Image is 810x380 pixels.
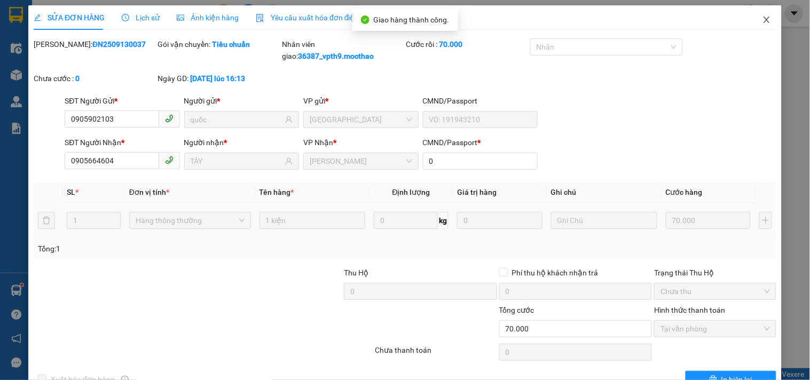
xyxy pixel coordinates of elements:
th: Ghi chú [547,182,662,203]
div: Người nhận [184,137,299,148]
span: Cước hàng [666,188,703,196]
span: Định lượng [392,188,430,196]
span: Hàng thông thường [136,212,245,228]
span: picture [177,14,184,21]
b: [DATE] lúc 16:13 [191,74,246,83]
div: Tổng: 1 [38,243,313,255]
input: VD: 191943210 [423,111,538,128]
span: phone [165,114,174,123]
span: clock-circle [122,14,129,21]
div: Gói vận chuyển: [158,38,280,50]
span: Đơn vị tính [129,188,169,196]
span: close [762,15,771,24]
b: 0 [75,74,80,83]
input: Ghi Chú [551,212,657,229]
li: VP [PERSON_NAME] [5,58,74,69]
input: VD: Bàn, Ghế [259,212,366,229]
span: Chưa thu [660,283,769,299]
span: Phí thu hộ khách nhận trả [508,267,603,279]
span: user [285,116,293,123]
span: Giá trị hàng [457,188,497,196]
span: check-circle [361,15,369,24]
button: delete [38,212,55,229]
button: plus [759,212,772,229]
span: Đà Nẵng [310,112,412,128]
div: Người gửi [184,95,299,107]
span: Yêu cầu xuất hóa đơn điện tử [256,13,368,22]
span: kg [438,212,449,229]
label: Hình thức thanh toán [654,306,725,314]
input: Tên người gửi [191,114,283,125]
button: Close [752,5,782,35]
div: SĐT Người Nhận [65,137,179,148]
span: SỬA ĐƠN HÀNG [34,13,105,22]
b: ĐN2509130037 [92,40,146,49]
span: Tổng cước [499,306,534,314]
div: Trạng thái Thu Hộ [654,267,776,279]
input: 0 [666,212,751,229]
img: logo.jpg [5,5,43,43]
div: SĐT Người Gửi [65,95,179,107]
b: Tiêu chuẩn [213,40,250,49]
span: Tuy Hòa [310,153,412,169]
div: CMND/Passport [423,95,538,107]
span: Ảnh kiện hàng [177,13,239,22]
div: Cước rồi : [406,38,528,50]
span: Lịch sử [122,13,160,22]
span: Thu Hộ [344,268,368,277]
span: Tên hàng [259,188,294,196]
img: icon [256,14,264,22]
div: Chưa thanh toán [374,344,498,363]
input: Tên người nhận [191,155,283,167]
li: Xe khách Mộc Thảo [5,5,155,45]
span: edit [34,14,41,21]
div: [PERSON_NAME]: [34,38,155,50]
span: phone [165,156,174,164]
div: CMND/Passport [423,137,538,148]
span: user [285,157,293,165]
div: Ngày GD: [158,73,280,84]
span: VP Nhận [303,138,333,147]
b: 70.000 [439,40,462,49]
span: Giao hàng thành công. [374,15,450,24]
div: Chưa cước : [34,73,155,84]
input: 0 [457,212,542,229]
b: 36387_vpth9.mocthao [298,52,374,60]
li: VP [GEOGRAPHIC_DATA] [74,58,142,93]
span: Tại văn phòng [660,321,769,337]
span: environment [5,72,13,79]
span: SL [67,188,75,196]
div: VP gửi [303,95,418,107]
div: Nhân viên giao: [282,38,404,62]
